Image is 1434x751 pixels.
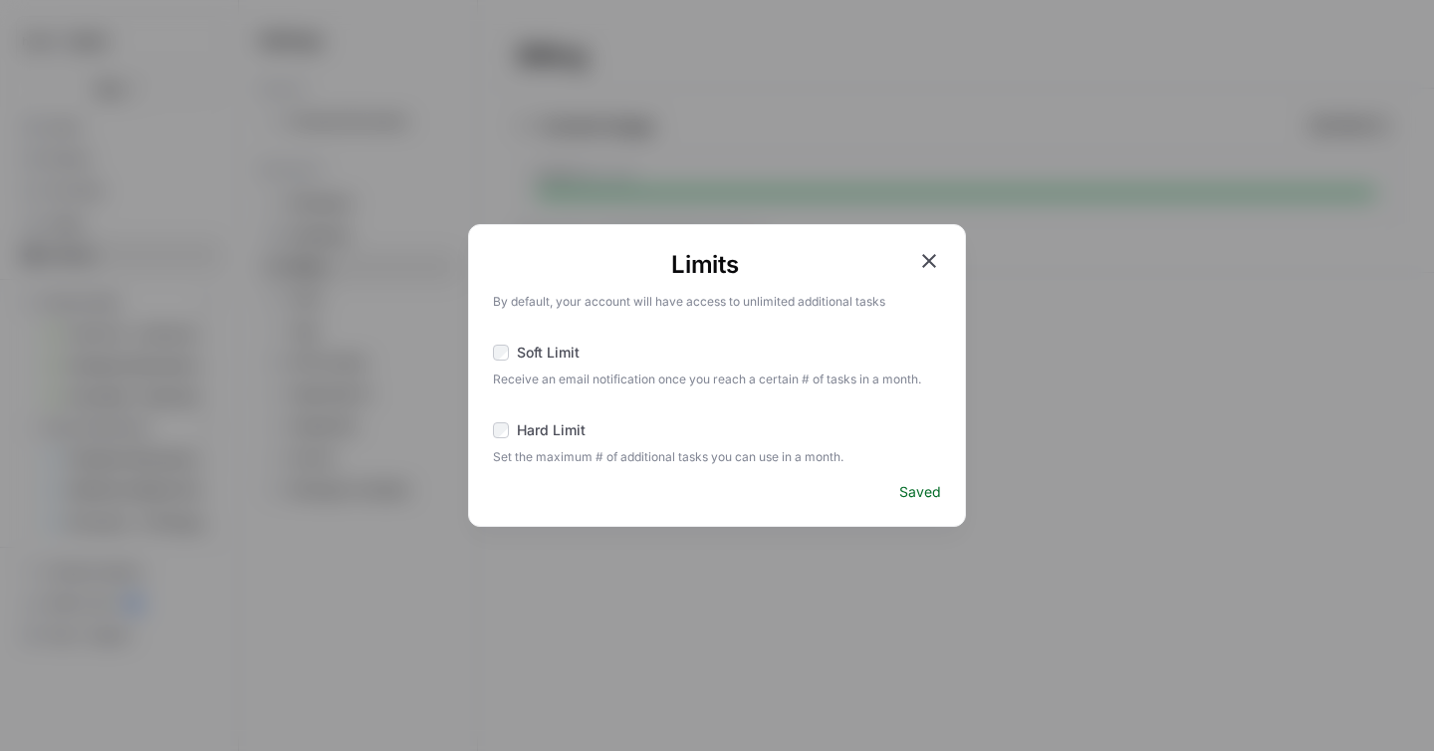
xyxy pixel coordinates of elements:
[517,420,586,440] span: Hard Limit
[493,444,941,466] span: Set the maximum # of additional tasks you can use in a month.
[493,345,509,361] input: Soft Limit
[493,249,917,281] h1: Limits
[899,482,941,502] span: Saved
[517,343,580,363] span: Soft Limit
[493,422,509,438] input: Hard Limit
[493,289,941,311] p: By default, your account will have access to unlimited additional tasks
[493,367,941,388] span: Receive an email notification once you reach a certain # of tasks in a month.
